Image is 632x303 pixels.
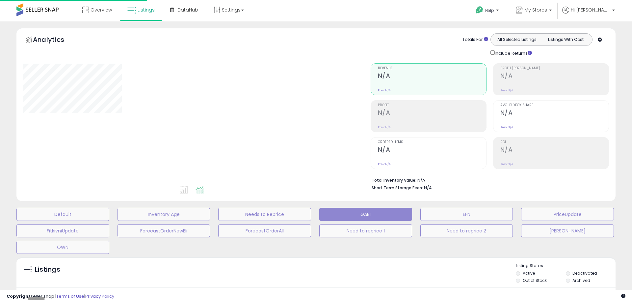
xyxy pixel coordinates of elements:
[7,293,31,299] strong: Copyright
[500,72,609,81] h2: N/A
[492,35,541,44] button: All Selected Listings
[378,125,391,129] small: Prev: N/A
[500,109,609,118] h2: N/A
[319,224,412,237] button: Need to reprice 1
[378,162,391,166] small: Prev: N/A
[500,140,609,144] span: ROI
[521,208,614,221] button: PriceUpdate
[378,104,486,107] span: Profit
[470,1,505,21] a: Help
[177,7,198,13] span: DataHub
[378,67,486,70] span: Revenue
[118,208,210,221] button: Inventory Age
[541,35,590,44] button: Listings With Cost
[500,146,609,155] h2: N/A
[91,7,112,13] span: Overview
[16,241,109,254] button: OWN
[485,8,494,13] span: Help
[378,140,486,144] span: Ordered Items
[500,162,513,166] small: Prev: N/A
[486,49,540,57] div: Include Returns
[500,67,609,70] span: Profit [PERSON_NAME]
[500,104,609,107] span: Avg. Buybox Share
[420,224,513,237] button: Need to reprice 2
[33,35,77,46] h5: Analytics
[378,109,486,118] h2: N/A
[319,208,412,221] button: GABI
[16,224,109,237] button: FitkivniUpdate
[524,7,547,13] span: My Stores
[372,185,423,191] b: Short Term Storage Fees:
[372,177,416,183] b: Total Inventory Value:
[378,72,486,81] h2: N/A
[138,7,155,13] span: Listings
[378,146,486,155] h2: N/A
[16,208,109,221] button: Default
[500,88,513,92] small: Prev: N/A
[372,176,604,184] li: N/A
[462,37,488,43] div: Totals For
[500,125,513,129] small: Prev: N/A
[424,185,432,191] span: N/A
[218,224,311,237] button: ForecastOrderAll
[562,7,615,21] a: Hi [PERSON_NAME]
[218,208,311,221] button: Needs to Reprice
[571,7,610,13] span: Hi [PERSON_NAME]
[7,293,114,300] div: seller snap | |
[521,224,614,237] button: [PERSON_NAME]
[420,208,513,221] button: EFN
[118,224,210,237] button: ForecastOrderNewEli
[475,6,484,14] i: Get Help
[378,88,391,92] small: Prev: N/A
